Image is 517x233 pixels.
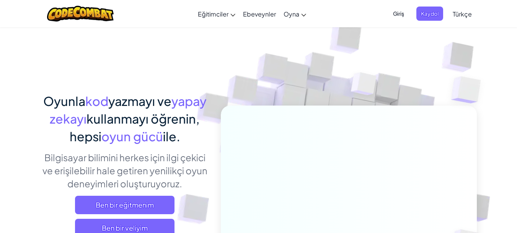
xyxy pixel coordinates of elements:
span: oyun gücü [101,129,163,144]
span: Oyunla [43,93,85,109]
a: Eğitimciler [194,3,239,24]
p: Bilgisayar bilimini herkes için ilgi çekici ve erişilebilir hale getiren yenilikçi oyun deneyimle... [41,151,209,190]
span: ile. [163,129,180,144]
button: Kaydol [416,7,443,21]
span: kod [85,93,108,109]
span: Oyna [284,10,299,18]
img: Overlap cubes [436,58,502,122]
button: Giriş [388,7,409,21]
a: Türkçe [449,3,476,24]
span: yazmayı ve [108,93,171,109]
a: Ebeveynler [239,3,280,24]
span: kullanmayı öğrenin, hepsi [70,111,200,144]
a: Ben bir eğitmenim [75,196,175,214]
img: Overlap cubes [336,57,391,114]
span: Türkçe [453,10,472,18]
img: CodeCombat logo [47,6,114,21]
a: Oyna [280,3,310,24]
span: Eğitimciler [198,10,228,18]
